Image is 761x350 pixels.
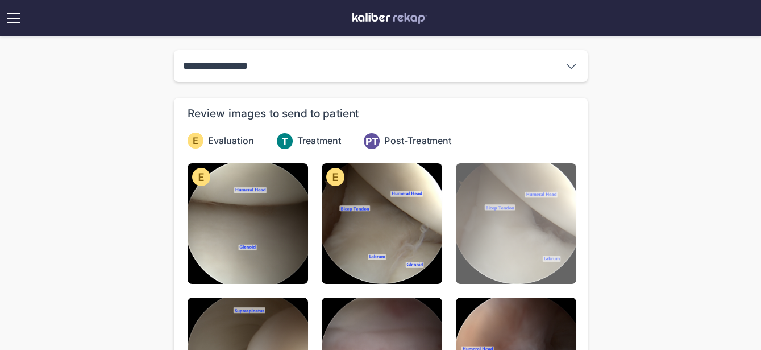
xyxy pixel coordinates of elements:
img: Lupardus_Joshua_69220_ShoulderArthroscopy_2025-09-16-100002_Dr.LyndonGross__Still_002.jpg [322,163,442,284]
img: evaluation-icon.135c065c.svg [192,168,210,186]
img: Lupardus_Joshua_69220_ShoulderArthroscopy_2025-09-16-100002_Dr.LyndonGross__Still_001.jpg [188,163,308,284]
img: Lupardus_Joshua_69220_ShoulderArthroscopy_2025-09-16-100002_Dr.LyndonGross__Still_003.jpg [456,163,576,284]
div: Review images to send to patient [188,107,359,121]
span: Post-Treatment [384,134,451,147]
img: CaretDown.d5c0b5bd.svg [564,59,578,73]
img: evaluation-icon.135c065c.svg [326,168,344,186]
span: Evaluation [208,134,255,147]
span: Treatment [297,134,341,147]
img: open menu icon [5,9,23,27]
img: kaliber labs logo [352,13,427,24]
